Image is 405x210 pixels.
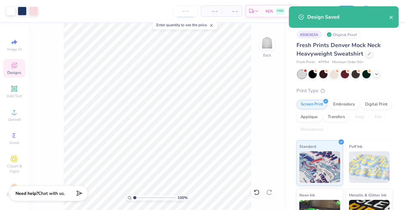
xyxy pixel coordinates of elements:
div: Original Proof [325,31,360,39]
span: Clipart & logos [3,164,25,174]
span: Chat with us. [38,190,65,196]
span: Neon Ink [299,192,315,198]
span: – – [205,8,218,15]
span: Standard [299,143,316,150]
span: Greek [9,140,19,145]
span: Puff Ink [349,143,362,150]
div: Transfers [324,112,349,122]
input: – – [173,5,198,17]
span: Metallic & Glitter Ink [349,192,386,198]
span: Designs [7,70,21,75]
span: Fresh Prints [296,60,315,65]
button: close [389,13,394,21]
span: – – [225,8,238,15]
div: Applique [296,112,322,122]
img: Puff Ink [349,151,390,183]
span: Upload [8,117,21,122]
span: Minimum Order: 50 + [332,60,364,65]
div: Screen Print [296,100,327,109]
input: Untitled Design [302,5,333,17]
div: Foil [371,112,385,122]
div: Embroidery [329,100,359,109]
span: Add Text [7,93,22,99]
strong: Need help? [16,190,38,196]
div: Digital Print [361,100,392,109]
span: Decorate [7,192,22,197]
img: Back [261,37,273,49]
div: Vinyl [351,112,369,122]
div: Rhinestones [296,125,327,135]
div: Back [263,52,271,58]
div: Enter quantity to see the price. [153,21,217,29]
span: # FP94 [318,60,329,65]
div: Print Type [296,87,392,94]
img: Standard [299,151,340,183]
div: # 506363A [296,31,322,39]
span: Fresh Prints Denver Mock Neck Heavyweight Sweatshirt [296,41,381,57]
span: Image AI [7,47,22,52]
span: N/A [265,8,273,15]
div: Design Saved [307,13,389,21]
span: FREE [277,9,283,13]
span: 100 % [178,195,188,201]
